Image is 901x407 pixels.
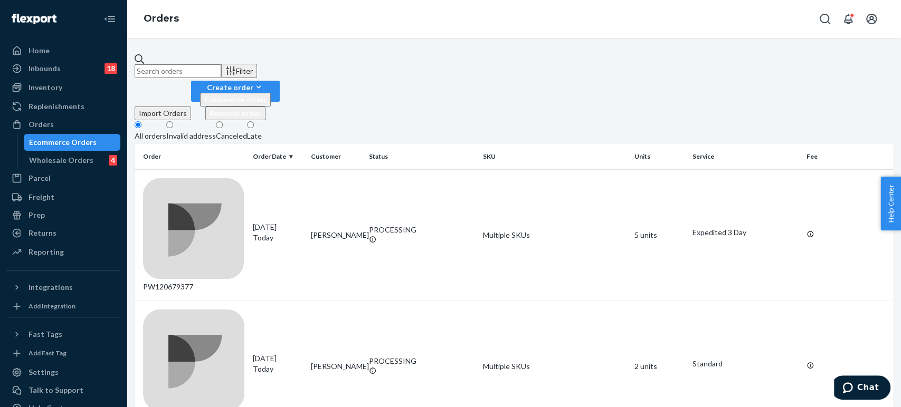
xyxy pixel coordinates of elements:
button: Open Search Box [814,8,836,30]
p: Expedited 3 Day [693,227,798,238]
div: Returns [29,228,56,238]
a: Add Fast Tag [6,347,120,360]
div: Integrations [29,282,73,293]
a: Parcel [6,170,120,187]
a: Inventory [6,79,120,96]
th: Order Date [249,144,307,169]
th: Fee [802,144,893,169]
div: Replenishments [29,101,84,112]
div: Freight [29,192,54,202]
button: Create orderEcommerce orderRemoval order [191,81,280,102]
button: Import Orders [135,106,191,120]
div: Orders [29,119,54,130]
div: 18 [105,63,117,74]
a: Orders [6,116,120,133]
div: PW120679377 [143,178,244,293]
div: Parcel [29,173,51,183]
div: Create order [200,82,271,93]
a: Ecommerce Orders [24,134,121,151]
button: Close Navigation [99,8,120,30]
input: Search orders [135,64,221,78]
th: Status [365,144,479,169]
ol: breadcrumbs [135,4,187,34]
input: Canceled [216,121,223,128]
td: Multiple SKUs [478,169,630,301]
div: Wholesale Orders [29,155,93,166]
div: Filter [225,65,253,76]
input: Late [247,121,254,128]
a: Wholesale Orders4 [24,152,121,169]
div: Ecommerce Orders [29,137,97,148]
button: Help Center [880,177,901,230]
th: Units [630,144,688,169]
a: Add Integration [6,300,120,313]
a: Prep [6,207,120,224]
img: Flexport logo [12,14,56,24]
td: 5 units [630,169,688,301]
button: Ecommerce order [200,93,271,106]
span: Removal order [210,109,261,118]
input: All orders [135,121,141,128]
a: Replenishments [6,98,120,115]
div: [DATE] [253,222,302,243]
a: Orders [144,13,179,24]
div: Late [247,131,262,141]
div: Talk to Support [29,385,83,395]
button: Fast Tags [6,326,120,343]
a: Returns [6,225,120,241]
div: 4 [109,155,117,166]
th: SKU [478,144,630,169]
button: Removal order [205,106,265,120]
div: Prep [29,210,45,220]
button: Integrations [6,279,120,296]
div: PROCESSING [369,225,475,235]
p: Standard [693,358,798,369]
button: Open account menu [861,8,882,30]
div: [DATE] [253,353,302,374]
div: Inbounds [29,63,61,74]
div: Fast Tags [29,329,62,340]
div: PROCESSING [369,356,475,366]
div: Invalid address [166,131,216,141]
div: Add Fast Tag [29,348,67,357]
button: Open notifications [838,8,859,30]
div: Settings [29,367,59,377]
a: Inbounds18 [6,60,120,77]
div: Reporting [29,247,64,257]
p: Today [253,364,302,374]
span: Ecommerce order [204,95,267,104]
a: Reporting [6,244,120,260]
p: Today [253,232,302,243]
a: Settings [6,364,120,381]
a: Home [6,42,120,59]
th: Order [135,144,249,169]
a: Freight [6,189,120,206]
th: Service [688,144,802,169]
button: Filter [221,64,257,78]
input: Invalid address [166,121,173,128]
div: Home [29,45,50,56]
button: Talk to Support [6,382,120,399]
div: Inventory [29,82,62,93]
td: [PERSON_NAME] [307,169,365,301]
div: Add Integration [29,302,75,311]
div: All orders [135,131,166,141]
div: Customer [311,152,361,161]
iframe: Opens a widget where you can chat to one of our agents [834,375,890,402]
div: Canceled [216,131,247,141]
